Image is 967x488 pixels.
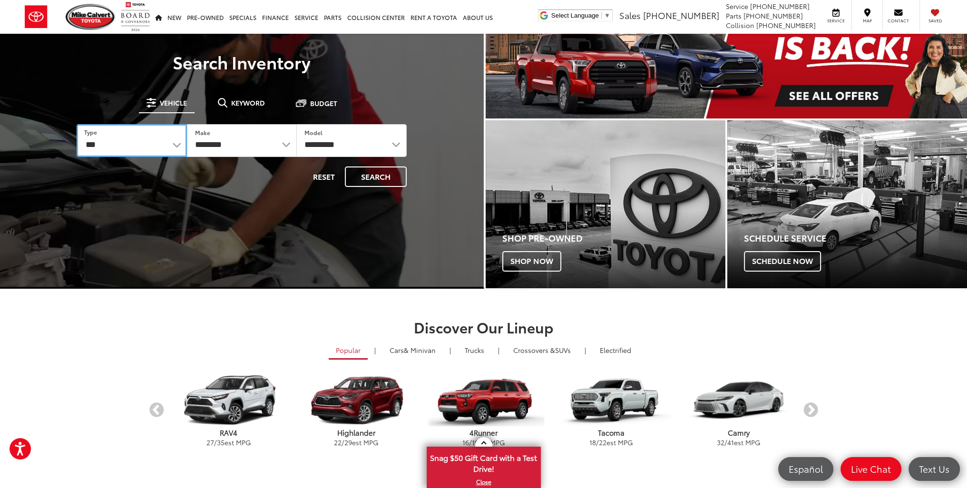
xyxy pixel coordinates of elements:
button: Next [802,402,819,419]
span: 22 [334,438,342,447]
h2: Discover Our Lineup [148,319,819,335]
span: Crossovers & [513,345,555,355]
aside: carousel [148,366,819,455]
span: [PHONE_NUMBER] [643,9,719,21]
li: | [372,345,378,355]
p: RAV4 [165,428,293,438]
img: Toyota RAV4 [168,375,289,426]
span: & Minivan [404,345,436,355]
span: Sales [619,9,641,21]
span: Vehicle [160,99,187,106]
a: Select Language​ [551,12,610,19]
span: [PHONE_NUMBER] [750,1,810,11]
p: 4Runner [420,428,547,438]
span: Collision [726,20,754,30]
button: Search [345,166,407,187]
span: Keyword [231,99,265,106]
span: Service [726,1,748,11]
p: Highlander [293,428,420,438]
span: Select Language [551,12,599,19]
span: 35 [217,438,225,447]
span: ▼ [604,12,610,19]
span: Text Us [914,463,954,475]
p: / est MPG [420,438,547,447]
span: Service [825,18,847,24]
h4: Schedule Service [744,234,967,243]
img: Toyota Camry [678,375,799,426]
button: Previous [148,402,165,419]
span: ​ [601,12,602,19]
a: Schedule Service Schedule Now [727,120,967,288]
span: [PHONE_NUMBER] [756,20,816,30]
li: | [447,345,453,355]
span: Live Chat [846,463,896,475]
a: Electrified [593,342,638,358]
span: 27 [206,438,214,447]
span: Schedule Now [744,251,821,271]
a: Popular [329,342,368,360]
span: Parts [726,11,742,20]
h4: Shop Pre-Owned [502,234,725,243]
span: Saved [925,18,946,24]
span: 22 [599,438,606,447]
a: Trucks [458,342,491,358]
span: Map [857,18,878,24]
a: SUVs [506,342,578,358]
p: / est MPG [675,438,802,447]
img: Toyota Highlander [295,375,417,426]
img: Toyota 4Runner [423,375,544,426]
div: Toyota [486,120,725,288]
p: Tacoma [547,428,675,438]
span: 29 [344,438,352,447]
p: / est MPG [547,438,675,447]
label: Make [195,128,210,137]
span: Shop Now [502,251,561,271]
label: Type [84,128,97,136]
a: Text Us [908,457,960,481]
span: Español [784,463,828,475]
span: Contact [888,18,909,24]
img: Toyota Tacoma [550,375,672,426]
p: Camry [675,428,802,438]
span: 41 [727,438,734,447]
img: Mike Calvert Toyota [66,4,116,30]
a: Español [778,457,833,481]
label: Model [304,128,322,137]
li: | [496,345,502,355]
p: / est MPG [165,438,293,447]
span: Budget [310,100,337,107]
span: 18 [589,438,596,447]
span: Snag $50 Gift Card with a Test Drive! [428,448,540,477]
span: [PHONE_NUMBER] [743,11,803,20]
a: Shop Pre-Owned Shop Now [486,120,725,288]
a: Live Chat [840,457,901,481]
li: | [582,345,588,355]
a: Cars [382,342,443,358]
button: Reset [305,166,343,187]
p: / est MPG [293,438,420,447]
h3: Search Inventory [40,52,444,71]
div: Toyota [727,120,967,288]
span: 32 [717,438,724,447]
